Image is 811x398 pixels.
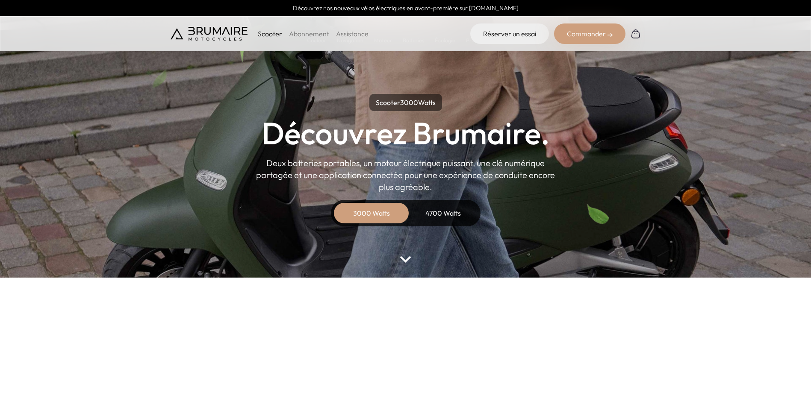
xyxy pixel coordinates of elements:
div: Commander [554,23,625,44]
img: right-arrow-2.png [608,32,613,38]
p: Deux batteries portables, un moteur électrique puissant, une clé numérique partagée et une applic... [256,157,555,193]
img: Panier [631,29,641,39]
h1: Découvrez Brumaire. [262,118,550,149]
div: 3000 Watts [337,203,406,223]
span: 3000 [400,98,418,107]
img: Brumaire Motocycles [171,27,248,41]
img: arrow-bottom.png [400,256,411,263]
p: Scooter Watts [369,94,442,111]
a: Abonnement [289,29,329,38]
a: Réserver un essai [470,23,549,44]
a: Assistance [336,29,369,38]
p: Scooter [258,29,282,39]
div: 4700 Watts [409,203,478,223]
